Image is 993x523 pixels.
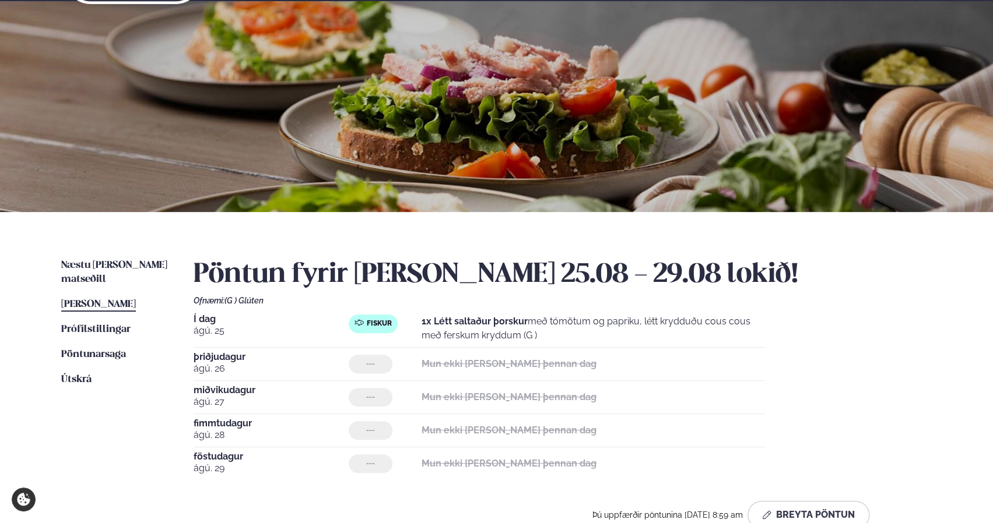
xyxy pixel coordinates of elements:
[61,299,136,309] span: [PERSON_NAME]
[422,314,765,342] p: með tómötum og papriku, létt krydduðu cous cous með ferskum kryddum (G )
[61,298,136,312] a: [PERSON_NAME]
[194,428,349,442] span: ágú. 28
[592,510,743,520] span: Þú uppfærðir pöntunina [DATE] 8:59 am
[12,487,36,511] a: Cookie settings
[366,393,375,402] span: ---
[194,395,349,409] span: ágú. 27
[422,391,596,402] strong: Mun ekki [PERSON_NAME] þennan dag
[61,374,92,384] span: Útskrá
[61,323,131,337] a: Prófílstillingar
[422,425,596,436] strong: Mun ekki [PERSON_NAME] þennan dag
[61,349,126,359] span: Pöntunarsaga
[61,348,126,362] a: Pöntunarsaga
[366,359,375,369] span: ---
[194,452,349,461] span: föstudagur
[61,259,170,287] a: Næstu [PERSON_NAME] matseðill
[194,461,349,475] span: ágú. 29
[194,314,349,324] span: Í dag
[355,318,364,327] img: fish.svg
[194,259,932,291] h2: Pöntun fyrir [PERSON_NAME] 25.08 - 29.08 lokið!
[61,324,131,334] span: Prófílstillingar
[422,358,596,369] strong: Mun ekki [PERSON_NAME] þennan dag
[366,459,375,468] span: ---
[61,373,92,387] a: Útskrá
[61,260,167,284] span: Næstu [PERSON_NAME] matseðill
[366,426,375,435] span: ---
[194,362,349,376] span: ágú. 26
[224,296,264,305] span: (G ) Glúten
[422,458,596,469] strong: Mun ekki [PERSON_NAME] þennan dag
[194,296,932,305] div: Ofnæmi:
[194,386,349,395] span: miðvikudagur
[194,352,349,362] span: þriðjudagur
[194,324,349,338] span: ágú. 25
[194,419,349,428] span: fimmtudagur
[422,316,528,327] strong: 1x Létt saltaður þorskur
[367,319,392,328] span: Fiskur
